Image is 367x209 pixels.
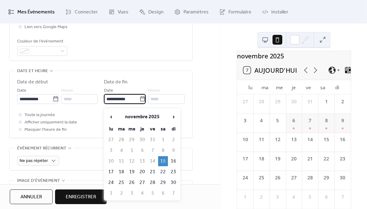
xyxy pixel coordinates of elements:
[17,145,66,152] span: Événement récurrent
[287,80,301,94] div: je
[274,155,281,162] div: 19
[106,188,116,198] td: 1
[258,117,265,124] div: 4
[241,117,248,124] div: 3
[330,80,344,94] div: di
[258,2,293,21] a: installer
[127,188,137,198] td: 3
[17,7,55,17] span: Mes Événements
[137,156,147,166] td: 13
[169,188,178,198] td: 7
[137,145,147,156] td: 6
[241,193,248,200] div: 1
[272,80,287,94] div: me
[158,124,168,134] th: sa
[61,2,102,21] a: Connecter
[17,87,26,94] span: Date
[148,145,158,156] td: 7
[17,38,66,45] div: Couleur de l'événement
[258,80,272,94] div: ma
[274,193,281,200] div: 3
[158,178,168,188] td: 29
[258,98,265,105] div: 28
[339,193,346,200] div: 7
[258,193,265,200] div: 2
[127,135,137,145] td: 29
[237,51,351,61] div: novembre 2025
[117,188,126,198] td: 2
[290,117,297,124] div: 6
[323,155,330,162] div: 22
[339,174,346,181] div: 30
[215,2,256,21] a: Formulaire
[148,178,158,188] td: 28
[258,155,265,162] div: 18
[258,136,265,143] div: 11
[66,193,96,201] span: Enregistrer
[290,174,297,181] div: 27
[241,136,248,143] div: 10
[106,145,116,156] td: 3
[323,117,330,124] div: 8
[104,79,128,86] div: Date de fin
[118,7,128,17] span: Vues
[117,156,126,166] td: 11
[127,124,137,134] th: me
[243,80,258,94] div: lu
[148,87,160,94] span: Heure
[148,124,158,134] th: ve
[183,7,209,17] span: Paramètres
[241,174,248,181] div: 24
[306,174,313,181] div: 28
[148,188,158,198] td: 5
[240,65,300,76] button: 7Aujourd'hui
[137,188,147,198] td: 4
[228,7,251,17] span: Formulaire
[127,145,137,156] td: 5
[117,167,126,177] td: 18
[24,119,77,126] span: Afficher uniquement la date
[339,117,346,124] div: 9
[135,2,168,21] a: Design
[137,178,147,188] td: 27
[106,135,116,145] td: 27
[323,98,330,105] div: 1
[339,98,346,105] div: 2
[306,155,313,162] div: 21
[117,124,126,134] th: ma
[148,167,158,177] td: 21
[158,156,168,166] td: 15
[290,155,297,162] div: 20
[104,87,113,94] span: Date
[158,167,168,177] td: 22
[106,111,116,123] span: ‹
[137,124,147,134] th: je
[137,167,147,177] td: 20
[169,124,178,134] th: di
[10,189,53,204] a: Annuler
[339,136,346,143] div: 16
[24,112,55,119] span: Toute la journée
[241,98,248,105] div: 27
[323,136,330,143] div: 15
[306,193,313,200] div: 5
[170,2,213,21] a: Paramètres
[17,177,60,185] span: Image d’événement
[148,156,158,166] td: 14
[75,7,98,17] span: Connecter
[148,135,158,145] td: 31
[117,178,126,188] td: 25
[169,111,178,123] span: ›
[315,80,330,94] div: sa
[127,156,137,166] td: 12
[306,117,313,124] div: 7
[20,193,42,201] span: Annuler
[301,80,315,94] div: ve
[148,7,164,17] span: Design
[306,98,313,105] div: 31
[169,135,178,145] td: 2
[104,2,133,21] a: Vues
[169,167,178,177] td: 23
[4,2,59,21] a: Mes Événements
[24,24,68,31] span: Lien vers Google Maps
